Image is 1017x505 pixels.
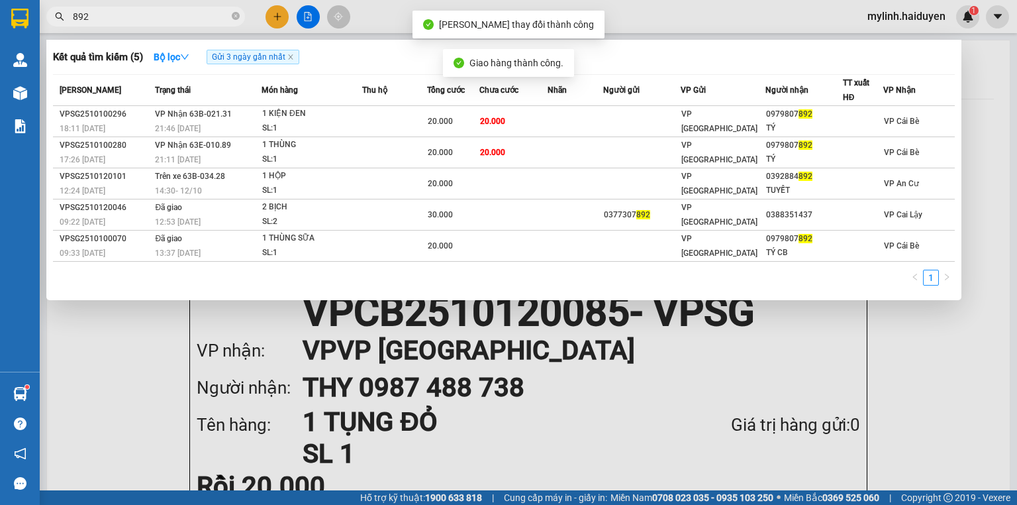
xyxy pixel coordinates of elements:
[60,124,105,133] span: 18:11 [DATE]
[454,58,464,68] span: check-circle
[262,246,362,260] div: SL: 1
[60,201,151,215] div: VPSG2510120046
[262,215,362,229] div: SL: 2
[766,170,842,184] div: 0392884
[766,107,842,121] div: 0979807
[11,27,104,43] div: OANH
[681,234,757,258] span: VP [GEOGRAPHIC_DATA]
[480,148,505,157] span: 20.000
[439,19,594,30] span: [PERSON_NAME] thay đổi thành công
[681,140,757,164] span: VP [GEOGRAPHIC_DATA]
[262,200,362,215] div: 2 BỊCH
[60,186,105,196] span: 12:24 [DATE]
[143,46,200,68] button: Bộ lọcdown
[60,217,105,227] span: 09:22 [DATE]
[799,234,812,243] span: 892
[155,203,182,212] span: Đã giao
[10,85,106,101] div: 20.000
[428,241,453,251] span: 20.000
[428,117,453,126] span: 20.000
[13,119,27,133] img: solution-icon
[113,13,145,27] span: Nhận:
[154,52,189,62] strong: Bộ lọc
[939,270,955,286] li: Next Page
[13,86,27,100] img: warehouse-icon
[207,50,299,64] span: Gửi 3 ngày gần nhất
[113,43,248,59] div: THY
[907,270,923,286] button: left
[924,270,938,285] a: 1
[180,52,189,62] span: down
[155,217,201,227] span: 12:53 [DATE]
[766,139,842,152] div: 0979807
[262,85,298,95] span: Món hàng
[155,234,182,243] span: Đã giao
[911,273,919,281] span: left
[603,85,640,95] span: Người gửi
[60,107,151,121] div: VPSG2510100296
[155,140,231,150] span: VP Nhận 63E-010.89
[113,59,248,78] div: 0987488738
[232,11,240,23] span: close-circle
[480,117,505,126] span: 20.000
[423,19,434,30] span: check-circle
[262,107,362,121] div: 1 KIỆN ĐEN
[113,11,248,43] div: VP [GEOGRAPHIC_DATA]
[11,43,104,62] div: 0367622003
[681,172,757,196] span: VP [GEOGRAPHIC_DATA]
[60,155,105,164] span: 17:26 [DATE]
[766,208,842,222] div: 0388351437
[681,85,706,95] span: VP Gửi
[884,148,919,157] span: VP Cái Bè
[155,186,202,196] span: 14:30 - 12/10
[428,179,453,188] span: 20.000
[799,172,812,181] span: 892
[14,418,26,430] span: question-circle
[479,85,518,95] span: Chưa cước
[155,172,225,181] span: Trên xe 63B-034.28
[766,184,842,197] div: TUYẾT
[60,249,105,258] span: 09:33 [DATE]
[60,139,151,152] div: VPSG2510100280
[636,210,650,219] span: 892
[53,50,143,64] h3: Kết quả tìm kiếm ( 5 )
[60,85,121,95] span: [PERSON_NAME]
[427,85,465,95] span: Tổng cước
[883,85,916,95] span: VP Nhận
[262,121,362,136] div: SL: 1
[362,85,387,95] span: Thu hộ
[60,170,151,184] div: VPSG2510120101
[14,447,26,460] span: notification
[55,12,64,21] span: search
[11,9,28,28] img: logo-vxr
[155,109,232,119] span: VP Nhận 63B-021.31
[943,273,951,281] span: right
[262,138,362,152] div: 1 THÙNG
[766,246,842,260] div: TÝ CB
[155,249,201,258] span: 13:37 [DATE]
[13,387,27,401] img: warehouse-icon
[428,148,453,157] span: 20.000
[766,152,842,166] div: TÝ
[469,58,563,68] span: Giao hàng thành công.
[287,54,294,60] span: close
[884,179,919,188] span: VP An Cư
[923,270,939,286] li: 1
[604,208,680,222] div: 0377307
[428,210,453,219] span: 30.000
[155,85,191,95] span: Trạng thái
[262,184,362,198] div: SL: 1
[766,121,842,135] div: TÝ
[907,270,923,286] li: Previous Page
[232,12,240,20] span: close-circle
[155,155,201,164] span: 21:11 [DATE]
[73,9,229,24] input: Tìm tên, số ĐT hoặc mã đơn
[799,109,812,119] span: 892
[25,385,29,389] sup: 1
[843,78,869,102] span: TT xuất HĐ
[10,87,32,101] span: Rồi :
[884,241,919,251] span: VP Cái Bè
[765,85,808,95] span: Người nhận
[60,232,151,246] div: VPSG2510100070
[11,11,104,27] div: VP Cái Bè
